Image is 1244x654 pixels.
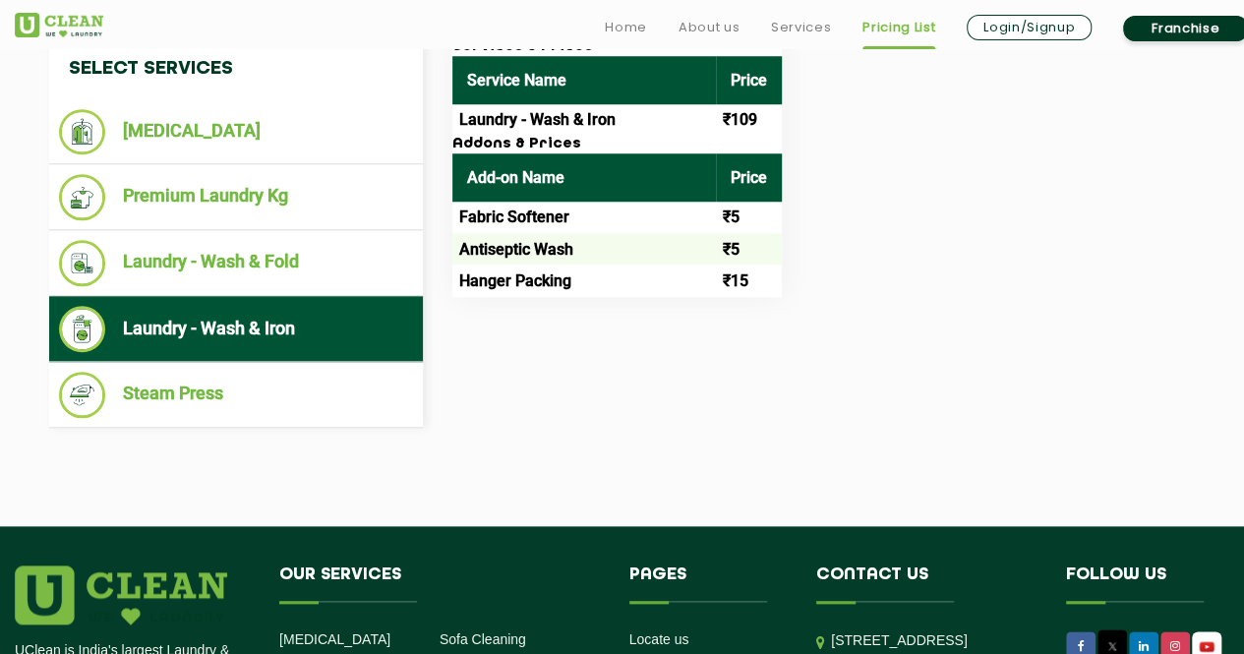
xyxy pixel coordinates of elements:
[862,16,935,39] a: Pricing List
[59,240,105,286] img: Laundry - Wash & Fold
[452,56,716,104] th: Service Name
[716,104,782,136] td: ₹109
[716,233,782,265] td: ₹5
[716,56,782,104] th: Price
[716,153,782,202] th: Price
[59,109,413,154] li: [MEDICAL_DATA]
[629,631,689,647] a: Locate us
[452,153,716,202] th: Add-on Name
[59,306,105,352] img: Laundry - Wash & Iron
[816,565,1037,603] h4: Contact us
[59,240,413,286] li: Laundry - Wash & Fold
[49,38,423,99] h4: Select Services
[679,16,740,39] a: About us
[452,136,782,153] h3: Addons & Prices
[59,109,105,154] img: Dry Cleaning
[59,174,105,220] img: Premium Laundry Kg
[716,265,782,296] td: ₹15
[279,631,390,647] a: [MEDICAL_DATA]
[279,565,600,603] h4: Our Services
[452,233,716,265] td: Antiseptic Wash
[605,16,647,39] a: Home
[452,104,716,136] td: Laundry - Wash & Iron
[59,306,413,352] li: Laundry - Wash & Iron
[716,202,782,233] td: ₹5
[831,629,1037,652] p: [STREET_ADDRESS]
[59,174,413,220] li: Premium Laundry Kg
[1066,565,1239,603] h4: Follow us
[59,372,413,418] li: Steam Press
[15,13,103,37] img: UClean Laundry and Dry Cleaning
[452,265,716,296] td: Hanger Packing
[15,565,227,624] img: logo.png
[771,16,831,39] a: Services
[452,202,716,233] td: Fabric Softener
[440,631,526,647] a: Sofa Cleaning
[59,372,105,418] img: Steam Press
[629,565,788,603] h4: Pages
[967,15,1092,40] a: Login/Signup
